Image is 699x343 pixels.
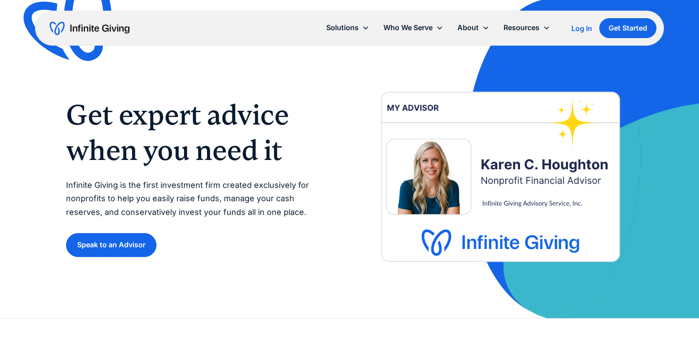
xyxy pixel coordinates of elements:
div: About [450,18,496,37]
a: Speak to an Advisor [66,233,156,257]
div: Who We Serve [383,22,433,34]
a: Log In [571,23,592,34]
a: Get Started [599,18,656,38]
div: Who We Serve [376,18,450,37]
a: home [50,21,129,35]
div: Solutions [319,18,376,37]
div: Log In [571,25,592,32]
div: About [457,22,479,34]
p: Infinite Giving is the first investment firm created exclusively for nonprofits to help you easil... [66,179,332,219]
div: Resources [504,22,539,34]
div: Resources [496,18,557,37]
h1: Get expert advice when you need it [66,97,332,168]
div: Solutions [326,22,359,34]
